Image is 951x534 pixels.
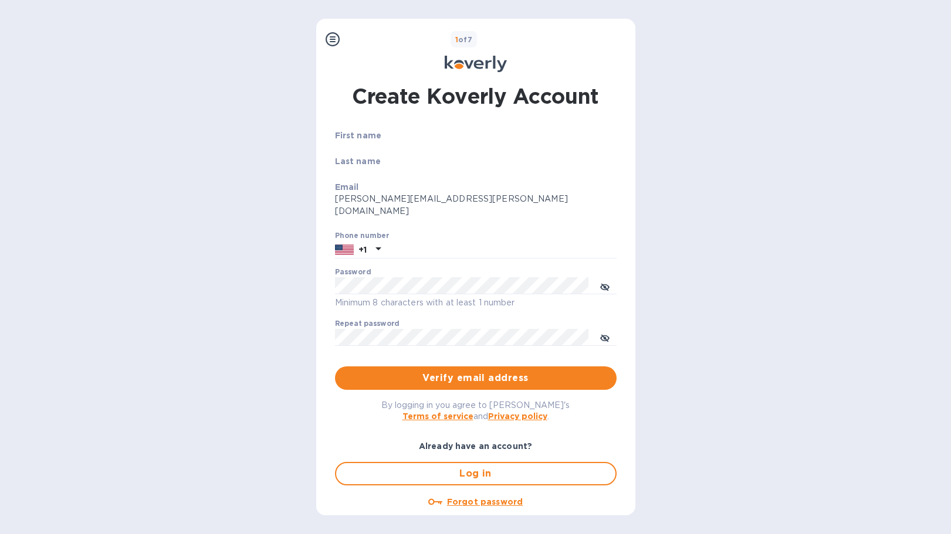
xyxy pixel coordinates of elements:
label: Phone number [335,233,389,240]
button: toggle password visibility [593,325,617,349]
label: Repeat password [335,320,400,327]
a: Terms of service [402,411,473,421]
b: Last name [335,157,381,166]
button: Log in [335,462,617,485]
p: +1 [358,244,367,256]
label: Password [335,268,371,275]
b: of 7 [455,35,473,44]
a: Privacy policy [488,411,547,421]
span: Log in [346,467,606,481]
b: First name [335,131,382,140]
img: US [335,243,354,256]
p: Minimum 8 characters with at least 1 number [335,296,617,309]
button: toggle password visibility [593,274,617,297]
b: Email [335,182,359,192]
span: Verify email address [344,371,607,385]
button: Verify email address [335,366,617,390]
u: Forgot password [447,497,523,506]
p: [PERSON_NAME][EMAIL_ADDRESS][PERSON_NAME][DOMAIN_NAME] [335,193,617,217]
span: 1 [455,35,458,44]
b: Already have an account? [419,441,532,451]
h1: Create Koverly Account [352,81,599,111]
span: By logging in you agree to [PERSON_NAME]'s and . [381,400,570,421]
